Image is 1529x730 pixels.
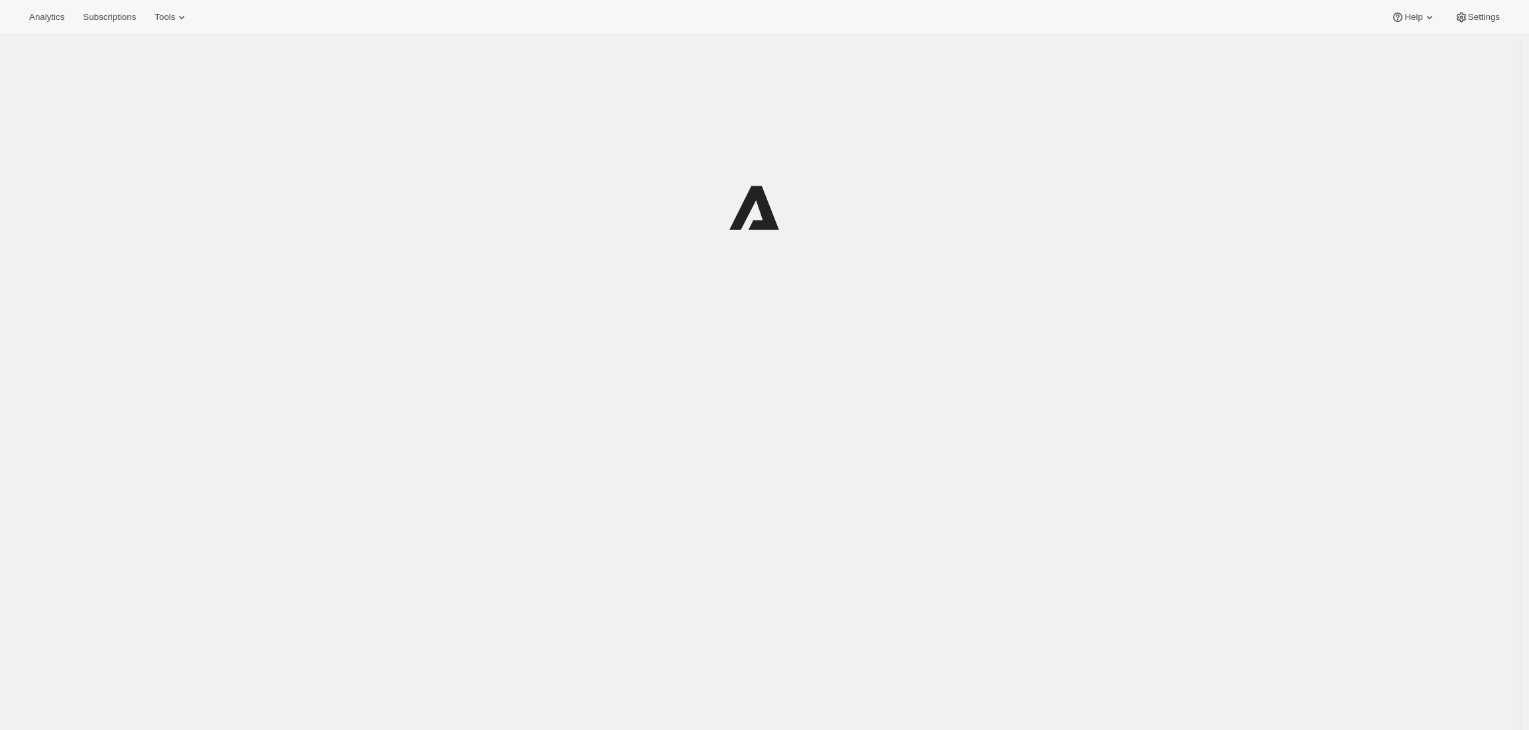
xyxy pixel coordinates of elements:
[147,8,196,27] button: Tools
[1404,12,1422,23] span: Help
[1447,8,1508,27] button: Settings
[21,8,72,27] button: Analytics
[29,12,64,23] span: Analytics
[154,12,175,23] span: Tools
[75,8,144,27] button: Subscriptions
[83,12,136,23] span: Subscriptions
[1383,8,1443,27] button: Help
[1468,12,1500,23] span: Settings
